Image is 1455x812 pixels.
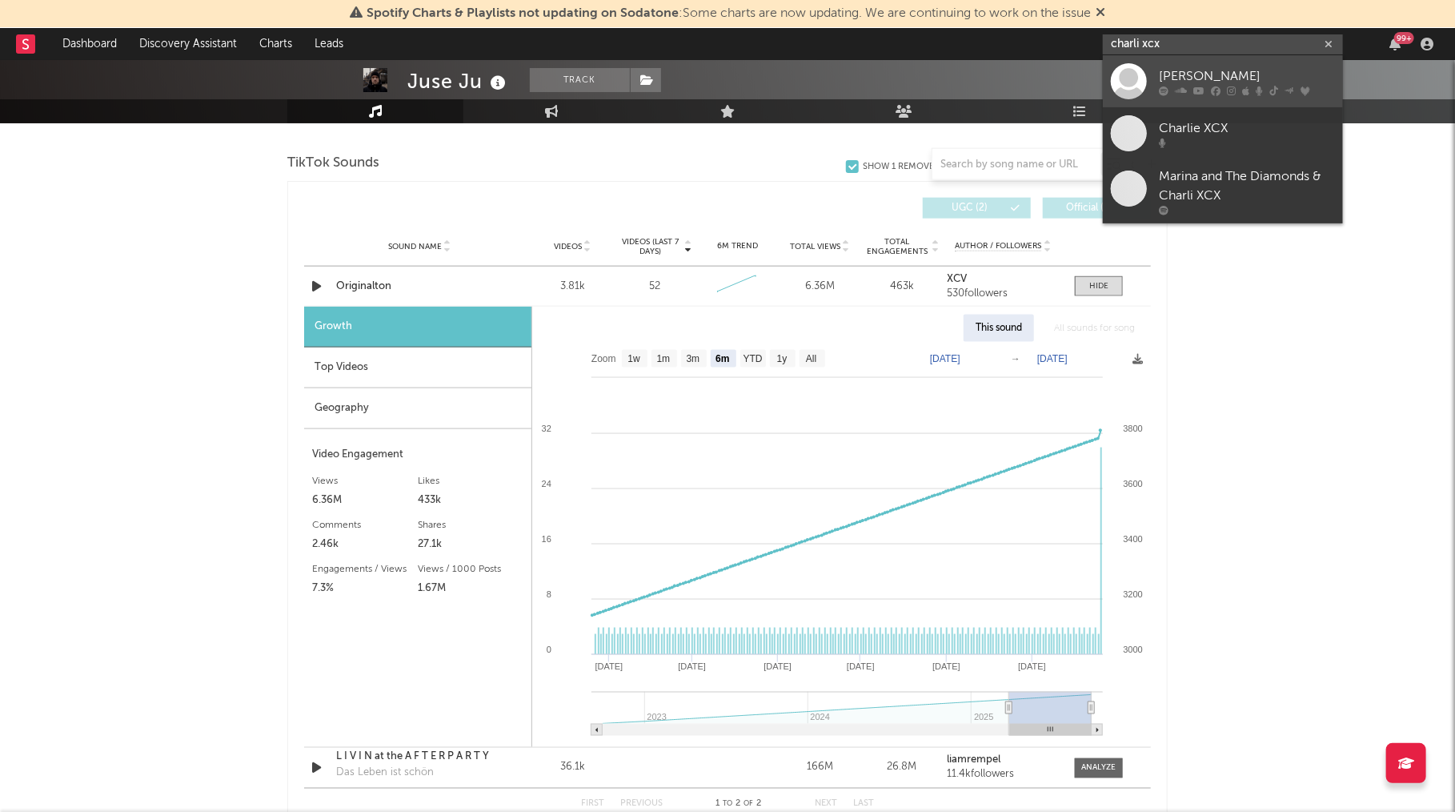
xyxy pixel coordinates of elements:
div: Growth [304,307,531,348]
a: Dashboard [51,28,128,60]
strong: XCV [948,274,968,284]
span: Dismiss [1096,7,1105,20]
div: Das Leben ist schön [336,766,434,782]
a: liamrempel [948,755,1059,766]
div: Engagements / Views [312,560,418,579]
div: Juse Ju [407,68,510,94]
text: 24 [542,479,551,488]
div: 433k [418,491,523,510]
div: 530 followers [948,288,1059,299]
span: UGC ( 2 ) [933,203,1007,213]
div: Shares [418,516,523,535]
text: [DATE] [930,353,960,364]
span: to [723,801,733,808]
span: Spotify Charts & Playlists not updating on Sodatone [367,7,679,20]
div: [PERSON_NAME] [1159,66,1335,86]
text: [DATE] [847,661,875,671]
div: 7.3% [312,579,418,598]
text: [DATE] [764,661,792,671]
a: Charlie XCX [1103,107,1343,159]
text: All [806,354,816,365]
text: 3200 [1124,589,1143,599]
text: Zoom [591,354,616,365]
text: 16 [542,534,551,544]
div: 52 [649,279,660,295]
div: Top Videos [304,348,531,388]
text: 3m [687,354,700,365]
div: 6M Trend [700,240,775,252]
span: Videos (last 7 days) [618,237,683,256]
span: of [744,801,754,808]
button: 99+ [1389,38,1401,50]
div: Video Engagement [312,445,523,464]
div: 27.1k [418,535,523,554]
div: 6.36M [783,279,857,295]
button: First [581,800,604,809]
div: Views [312,472,418,491]
text: 32 [542,424,551,433]
text: 3000 [1124,645,1143,654]
div: Marina and The Diamonds & Charli XCX [1159,167,1335,206]
div: This sound [964,315,1034,342]
text: 6m [715,354,729,365]
strong: liamrempel [948,755,1001,766]
text: 1w [627,354,640,365]
a: Discovery Assistant [128,28,248,60]
a: L I V I N at the A F T E R P A R T Y [336,750,503,766]
div: All sounds for song [1042,315,1147,342]
div: Charlie XCX [1159,119,1335,138]
a: XCV [948,274,1059,285]
span: Author / Followers [955,241,1041,251]
button: Last [853,800,874,809]
text: → [1011,353,1020,364]
div: 1.67M [418,579,523,598]
text: YTD [744,354,763,365]
div: Views / 1000 Posts [418,560,523,579]
div: Comments [312,516,418,535]
span: : Some charts are now updating. We are continuing to work on the issue [367,7,1091,20]
a: Leads [303,28,355,60]
div: 3.81k [535,279,610,295]
span: Total Engagements [865,237,930,256]
div: 36.1k [535,760,610,776]
span: Videos [554,242,582,251]
div: 6.36M [312,491,418,510]
a: Charts [248,28,303,60]
text: [DATE] [1037,353,1068,364]
text: [DATE] [595,661,623,671]
input: Search for artists [1103,34,1343,54]
button: UGC(2) [923,198,1031,219]
button: Previous [620,800,663,809]
button: Official(0) [1043,198,1151,219]
input: Search by song name or URL [932,159,1101,171]
div: 2.46k [312,535,418,554]
text: 3600 [1124,479,1143,488]
button: Next [815,800,837,809]
text: 3400 [1124,534,1143,544]
button: Track [530,68,630,92]
text: 1m [657,354,671,365]
text: 3800 [1124,424,1143,433]
span: Sound Name [388,242,442,251]
div: 166M [783,760,857,776]
text: 0 [547,645,551,654]
span: Total Views [790,242,840,251]
text: [DATE] [932,661,960,671]
text: [DATE] [1018,661,1046,671]
div: Geography [304,388,531,429]
div: 26.8M [865,760,940,776]
a: Marina and The Diamonds & Charli XCX [1103,159,1343,223]
text: [DATE] [678,661,706,671]
a: [PERSON_NAME] [1103,55,1343,107]
div: 99 + [1394,32,1414,44]
span: Official ( 0 ) [1053,203,1127,213]
text: 8 [547,589,551,599]
div: Likes [418,472,523,491]
a: Originalton [336,279,503,295]
div: 11.4k followers [948,770,1059,781]
div: 463k [865,279,940,295]
text: 1y [777,354,788,365]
